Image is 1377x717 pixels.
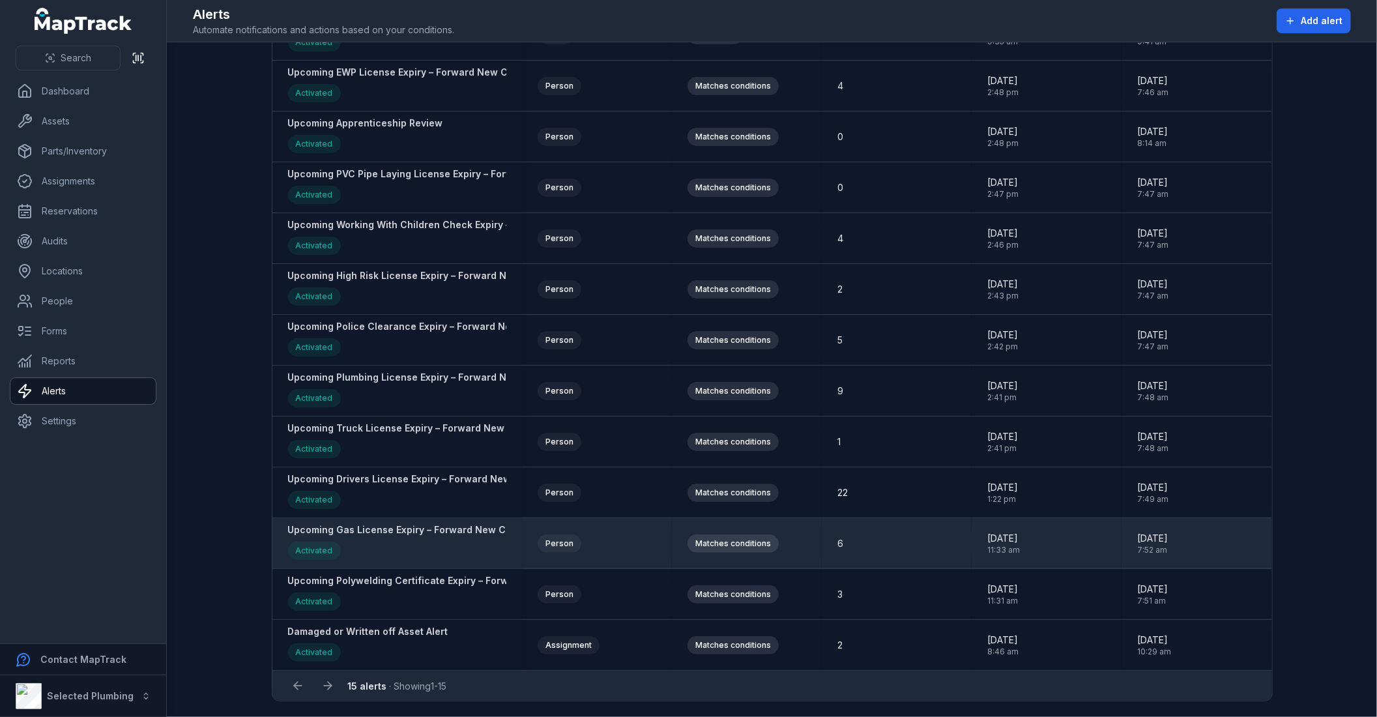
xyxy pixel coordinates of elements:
[1137,74,1168,98] time: 10/1/2025, 7:46:29 AM
[538,229,581,248] div: Person
[987,329,1018,352] time: 8/18/2025, 2:42:45 PM
[1137,532,1168,545] span: [DATE]
[288,574,920,587] strong: Upcoming Polywelding Certificate Expiry – Forward New Copy To [EMAIL_ADDRESS][DOMAIN_NAME] (Front...
[987,291,1019,301] span: 2:43 pm
[1137,379,1168,392] span: [DATE]
[1137,87,1168,98] span: 7:46 am
[1137,583,1168,596] span: [DATE]
[987,379,1018,403] time: 8/18/2025, 2:41:55 PM
[348,680,447,692] span: · Showing 1 - 15
[538,585,581,604] div: Person
[288,84,341,102] div: Activated
[1137,329,1168,352] time: 10/1/2025, 7:47:50 AM
[1137,176,1168,189] span: [DATE]
[288,218,947,231] strong: Upcoming Working With Children Check Expiry – Forward New Copy To [EMAIL_ADDRESS][DOMAIN_NAME] (F...
[288,473,883,486] strong: Upcoming Drivers License Expiry – Forward New Copy To [EMAIL_ADDRESS][DOMAIN_NAME] (Front & Back ...
[837,80,843,93] span: 4
[987,379,1018,392] span: [DATE]
[288,473,883,512] a: Upcoming Drivers License Expiry – Forward New Copy To [EMAIL_ADDRESS][DOMAIN_NAME] (Front & Back ...
[288,135,341,153] div: Activated
[538,128,581,146] div: Person
[688,179,779,197] div: Matches conditions
[288,643,341,662] div: Activated
[837,486,848,499] span: 22
[288,168,925,207] a: Upcoming PVC Pipe Laying License Expiry – Forward New Copy To [EMAIL_ADDRESS][DOMAIN_NAME] (Front...
[193,5,454,23] h2: Alerts
[288,218,947,258] a: Upcoming Working With Children Check Expiry – Forward New Copy To [EMAIL_ADDRESS][DOMAIN_NAME] (F...
[10,288,156,314] a: People
[1137,379,1168,403] time: 10/1/2025, 7:48:13 AM
[348,680,387,692] strong: 15 alerts
[837,435,841,448] span: 1
[288,33,341,51] div: Activated
[16,46,121,70] button: Search
[288,440,341,458] div: Activated
[987,74,1019,87] span: [DATE]
[10,408,156,434] a: Settings
[837,639,843,652] span: 2
[35,8,132,34] a: MapTrack
[987,329,1018,342] span: [DATE]
[538,636,600,654] div: Assignment
[987,532,1020,555] time: 8/18/2025, 11:33:45 AM
[688,534,779,553] div: Matches conditions
[837,385,843,398] span: 9
[288,593,341,611] div: Activated
[10,318,156,344] a: Forms
[538,433,581,451] div: Person
[837,232,843,245] span: 4
[288,371,892,384] strong: Upcoming Plumbing License Expiry – Forward New Copy To [EMAIL_ADDRESS][DOMAIN_NAME] (Front & Back...
[1137,545,1168,555] span: 7:52 am
[1301,14,1342,27] span: Add alert
[1137,596,1168,606] span: 7:51 am
[1137,583,1168,606] time: 10/1/2025, 7:51:41 AM
[1137,392,1168,403] span: 7:48 am
[987,443,1018,454] span: 2:41 pm
[10,258,156,284] a: Locations
[987,342,1018,352] span: 2:42 pm
[987,430,1018,454] time: 8/18/2025, 2:41:05 PM
[288,237,341,255] div: Activated
[987,481,1018,494] span: [DATE]
[1137,481,1168,505] time: 10/1/2025, 7:49:29 AM
[1137,278,1168,301] time: 10/1/2025, 7:47:34 AM
[688,331,779,349] div: Matches conditions
[288,389,341,407] div: Activated
[288,168,925,181] strong: Upcoming PVC Pipe Laying License Expiry – Forward New Copy To [EMAIL_ADDRESS][DOMAIN_NAME] (Front...
[1137,227,1168,240] span: [DATE]
[1137,74,1168,87] span: [DATE]
[837,537,843,550] span: 6
[987,176,1019,189] span: [DATE]
[987,227,1019,240] span: [DATE]
[10,378,156,404] a: Alerts
[538,331,581,349] div: Person
[10,228,156,254] a: Audits
[288,523,868,563] a: Upcoming Gas License Expiry – Forward New Copy To [EMAIL_ADDRESS][DOMAIN_NAME] (Front & Back sepa...
[987,532,1020,545] span: [DATE]
[288,338,341,357] div: Activated
[987,125,1019,149] time: 8/18/2025, 2:48:20 PM
[837,181,843,194] span: 0
[987,74,1019,98] time: 8/18/2025, 2:48:55 PM
[688,484,779,502] div: Matches conditions
[1277,8,1351,33] button: Add alert
[987,138,1019,149] span: 2:48 pm
[688,433,779,451] div: Matches conditions
[538,534,581,553] div: Person
[1137,430,1168,454] time: 10/1/2025, 7:48:26 AM
[10,138,156,164] a: Parts/Inventory
[1137,342,1168,352] span: 7:47 am
[837,283,843,296] span: 2
[288,371,892,411] a: Upcoming Plumbing License Expiry – Forward New Copy To [EMAIL_ADDRESS][DOMAIN_NAME] (Front & Back...
[688,585,779,604] div: Matches conditions
[688,77,779,95] div: Matches conditions
[1137,430,1168,443] span: [DATE]
[538,382,581,400] div: Person
[61,51,91,65] span: Search
[1137,291,1168,301] span: 7:47 am
[987,87,1019,98] span: 2:48 pm
[987,176,1019,199] time: 8/18/2025, 2:47:29 PM
[288,542,341,560] div: Activated
[688,636,779,654] div: Matches conditions
[987,392,1018,403] span: 2:41 pm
